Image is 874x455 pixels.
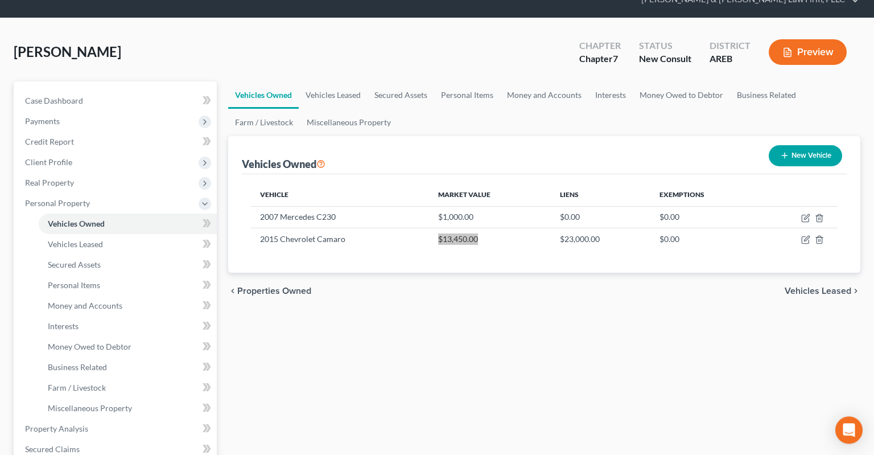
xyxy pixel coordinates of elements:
a: Personal Items [39,275,217,296]
a: Interests [588,81,633,109]
a: Vehicles Owned [228,81,299,109]
div: District [710,39,751,52]
span: Credit Report [25,137,74,146]
td: $1,000.00 [429,206,550,228]
a: Money and Accounts [500,81,588,109]
span: Properties Owned [237,286,311,296]
span: Business Related [48,362,107,372]
a: Case Dashboard [16,91,217,111]
div: AREB [710,52,751,65]
a: Vehicles Owned [39,214,217,234]
span: Real Property [25,178,74,187]
a: Vehicles Leased [39,234,217,255]
a: Vehicles Leased [299,81,368,109]
div: Open Intercom Messenger [835,416,863,444]
a: Money Owed to Debtor [633,81,730,109]
td: 2015 Chevrolet Camaro [251,228,429,250]
td: $13,450.00 [429,228,550,250]
a: Personal Items [434,81,500,109]
span: Interests [48,321,79,331]
th: Market Value [429,183,550,206]
th: Vehicle [251,183,429,206]
span: Case Dashboard [25,96,83,105]
div: Chapter [579,52,621,65]
i: chevron_right [851,286,860,296]
span: Property Analysis [25,424,88,433]
span: Personal Items [48,280,100,290]
span: Vehicles Leased [785,286,851,296]
a: Interests [39,316,217,337]
span: Personal Property [25,198,90,208]
span: Money Owed to Debtor [48,342,131,351]
button: New Vehicle [769,145,842,166]
a: Farm / Livestock [39,378,217,398]
span: 7 [613,53,618,64]
a: Credit Report [16,132,217,152]
span: Vehicles Owned [48,219,105,228]
a: Money and Accounts [39,296,217,316]
button: Preview [769,39,847,65]
i: chevron_left [228,286,237,296]
span: [PERSON_NAME] [14,43,121,60]
th: Liens [551,183,651,206]
span: Client Profile [25,157,72,167]
button: chevron_left Properties Owned [228,286,311,296]
span: Miscellaneous Property [48,403,132,413]
button: Vehicles Leased chevron_right [785,286,860,296]
a: Business Related [39,357,217,378]
a: Secured Assets [39,255,217,275]
span: Money and Accounts [48,301,122,310]
div: New Consult [639,52,691,65]
div: Chapter [579,39,621,52]
span: Vehicles Leased [48,239,103,249]
a: Business Related [730,81,803,109]
td: $0.00 [650,228,759,250]
a: Money Owed to Debtor [39,337,217,357]
td: 2007 Mercedes C230 [251,206,429,228]
th: Exemptions [650,183,759,206]
div: Status [639,39,691,52]
span: Payments [25,116,60,126]
td: $0.00 [551,206,651,228]
td: $23,000.00 [551,228,651,250]
a: Miscellaneous Property [300,109,398,136]
a: Secured Assets [368,81,434,109]
a: Miscellaneous Property [39,398,217,419]
a: Property Analysis [16,419,217,439]
td: $0.00 [650,206,759,228]
span: Secured Assets [48,260,101,269]
a: Farm / Livestock [228,109,300,136]
span: Secured Claims [25,444,80,454]
div: Vehicles Owned [242,157,325,171]
span: Farm / Livestock [48,383,106,392]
